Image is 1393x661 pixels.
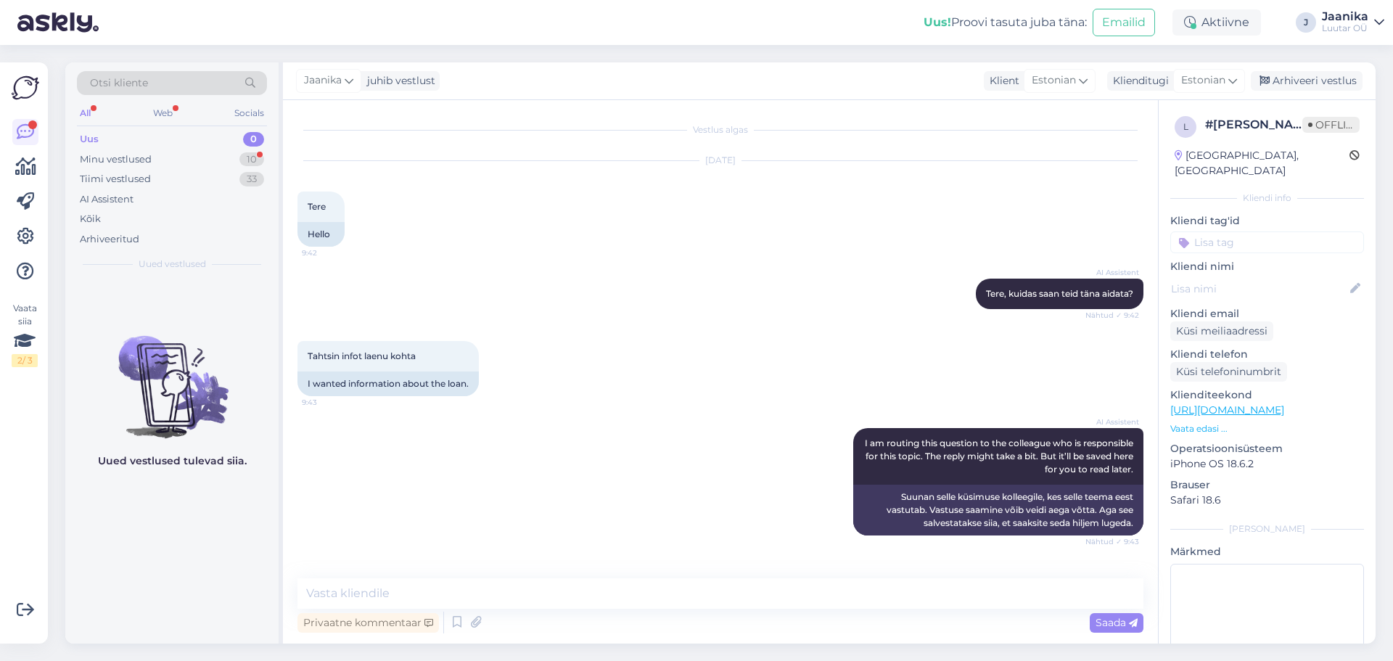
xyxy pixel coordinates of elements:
div: Suunan selle küsimuse kolleegile, kes selle teema eest vastutab. Vastuse saamine võib veidi aega ... [853,485,1143,535]
span: Tahtsin infot laenu kohta [308,350,416,361]
div: 10 [239,152,264,167]
div: Klienditugi [1107,73,1169,89]
div: Web [150,104,176,123]
div: 0 [243,132,264,147]
span: Estonian [1032,73,1076,89]
div: Uus [80,132,99,147]
button: Emailid [1093,9,1155,36]
div: Socials [231,104,267,123]
div: Minu vestlused [80,152,152,167]
div: Hello [297,222,345,247]
div: J [1296,12,1316,33]
span: Saada [1096,616,1138,629]
img: Askly Logo [12,74,39,102]
a: [URL][DOMAIN_NAME] [1170,403,1284,416]
div: Küsi meiliaadressi [1170,321,1273,341]
p: Kliendi tag'id [1170,213,1364,229]
span: Tere [308,201,326,212]
div: Jaanika [1322,11,1368,22]
p: Klienditeekond [1170,387,1364,403]
p: Operatsioonisüsteem [1170,441,1364,456]
div: All [77,104,94,123]
p: Kliendi telefon [1170,347,1364,362]
div: [GEOGRAPHIC_DATA], [GEOGRAPHIC_DATA] [1175,148,1349,178]
p: Märkmed [1170,544,1364,559]
a: JaanikaLuutar OÜ [1322,11,1384,34]
input: Lisa nimi [1171,281,1347,297]
div: Privaatne kommentaar [297,613,439,633]
div: [DATE] [297,154,1143,167]
div: Kliendi info [1170,192,1364,205]
p: Kliendi nimi [1170,259,1364,274]
span: Jaanika [304,73,342,89]
div: Proovi tasuta juba täna: [924,14,1087,31]
div: Arhiveeri vestlus [1251,71,1363,91]
p: Vaata edasi ... [1170,422,1364,435]
p: Brauser [1170,477,1364,493]
span: 9:43 [302,397,356,408]
span: Nähtud ✓ 9:43 [1085,536,1139,547]
span: Otsi kliente [90,75,148,91]
div: juhib vestlust [361,73,435,89]
p: Uued vestlused tulevad siia. [98,453,247,469]
b: Uus! [924,15,951,29]
div: Luutar OÜ [1322,22,1368,34]
span: 9:42 [302,247,356,258]
span: Offline [1302,117,1360,133]
p: Safari 18.6 [1170,493,1364,508]
span: Estonian [1181,73,1225,89]
p: Kliendi email [1170,306,1364,321]
div: Arhiveeritud [80,232,139,247]
span: Nähtud ✓ 9:42 [1085,310,1139,321]
p: iPhone OS 18.6.2 [1170,456,1364,472]
div: Kõik [80,212,101,226]
div: 33 [239,172,264,186]
div: Vaata siia [12,302,38,367]
div: I wanted information about the loan. [297,371,479,396]
div: 2 / 3 [12,354,38,367]
div: Klient [984,73,1019,89]
div: Vestlus algas [297,123,1143,136]
div: [PERSON_NAME] [1170,522,1364,535]
span: Uued vestlused [139,258,206,271]
span: I am routing this question to the colleague who is responsible for this topic. The reply might ta... [865,438,1135,475]
div: Küsi telefoninumbrit [1170,362,1287,382]
div: Aktiivne [1172,9,1261,36]
img: No chats [65,310,279,440]
span: AI Assistent [1085,416,1139,427]
div: AI Assistent [80,192,133,207]
div: Tiimi vestlused [80,172,151,186]
span: Tere, kuidas saan teid täna aidata? [986,288,1133,299]
span: AI Assistent [1085,267,1139,278]
span: l [1183,121,1188,132]
div: # [PERSON_NAME] [1205,116,1302,134]
input: Lisa tag [1170,231,1364,253]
